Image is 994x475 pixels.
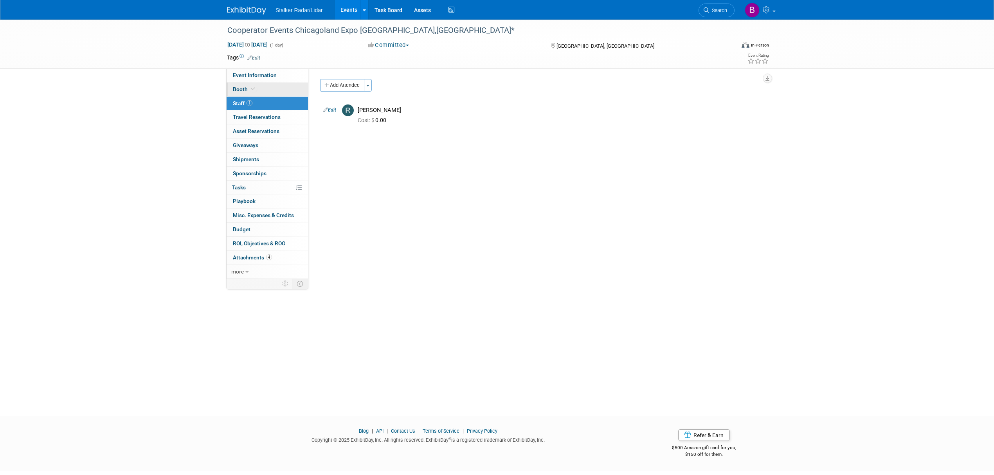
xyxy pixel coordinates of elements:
span: Booth [233,86,257,92]
span: more [231,268,244,275]
a: Tasks [227,181,308,194]
span: Travel Reservations [233,114,281,120]
span: Playbook [233,198,256,204]
a: Refer & Earn [678,429,730,441]
span: Asset Reservations [233,128,279,134]
button: Committed [366,41,412,49]
span: 0.00 [358,117,389,123]
span: Stalker Radar/Lidar [276,7,323,13]
a: Blog [359,428,369,434]
span: Misc. Expenses & Credits [233,212,294,218]
div: Cooperator Events Chicagoland Expo [GEOGRAPHIC_DATA],[GEOGRAPHIC_DATA]* [225,23,723,38]
img: Brooke Journet [745,3,760,18]
a: Sponsorships [227,167,308,180]
span: Staff [233,100,252,106]
a: Budget [227,223,308,236]
span: 4 [266,254,272,260]
div: Event Format [688,41,769,52]
a: Misc. Expenses & Credits [227,209,308,222]
span: Giveaways [233,142,258,148]
a: Edit [247,55,260,61]
a: Edit [323,107,336,113]
span: | [461,428,466,434]
a: ROI, Objectives & ROO [227,237,308,250]
div: In-Person [751,42,769,48]
a: API [376,428,384,434]
span: Budget [233,226,250,232]
span: Cost: $ [358,117,375,123]
span: Shipments [233,156,259,162]
span: Attachments [233,254,272,261]
span: | [416,428,421,434]
span: Tasks [232,184,246,191]
div: $500 Amazon gift card for you, [641,439,767,457]
button: Add Attendee [320,79,364,92]
span: | [370,428,375,434]
td: Tags [227,54,260,61]
img: Format-Inperson.png [742,42,749,48]
div: Copyright © 2025 ExhibitDay, Inc. All rights reserved. ExhibitDay is a registered trademark of Ex... [227,435,629,444]
a: Travel Reservations [227,110,308,124]
a: Staff1 [227,97,308,110]
span: [DATE] [DATE] [227,41,268,48]
span: Event Information [233,72,277,78]
i: Booth reservation complete [251,87,255,91]
td: Toggle Event Tabs [292,279,308,289]
a: Booth [227,83,308,96]
span: Sponsorships [233,170,267,176]
span: 1 [247,100,252,106]
a: Event Information [227,68,308,82]
a: Privacy Policy [467,428,497,434]
a: Asset Reservations [227,124,308,138]
a: Contact Us [391,428,415,434]
a: Terms of Service [423,428,459,434]
div: $150 off for them. [641,451,767,458]
sup: ® [448,437,451,441]
td: Personalize Event Tab Strip [279,279,292,289]
span: | [385,428,390,434]
a: Search [699,4,735,17]
a: Giveaways [227,139,308,152]
div: [PERSON_NAME] [358,106,758,114]
a: more [227,265,308,279]
div: Event Rating [747,54,769,58]
a: Shipments [227,153,308,166]
img: R.jpg [342,104,354,116]
span: [GEOGRAPHIC_DATA], [GEOGRAPHIC_DATA] [556,43,654,49]
a: Playbook [227,194,308,208]
span: (1 day) [269,43,283,48]
img: ExhibitDay [227,7,266,14]
span: Search [709,7,727,13]
span: ROI, Objectives & ROO [233,240,285,246]
span: to [244,41,251,48]
a: Attachments4 [227,251,308,264]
